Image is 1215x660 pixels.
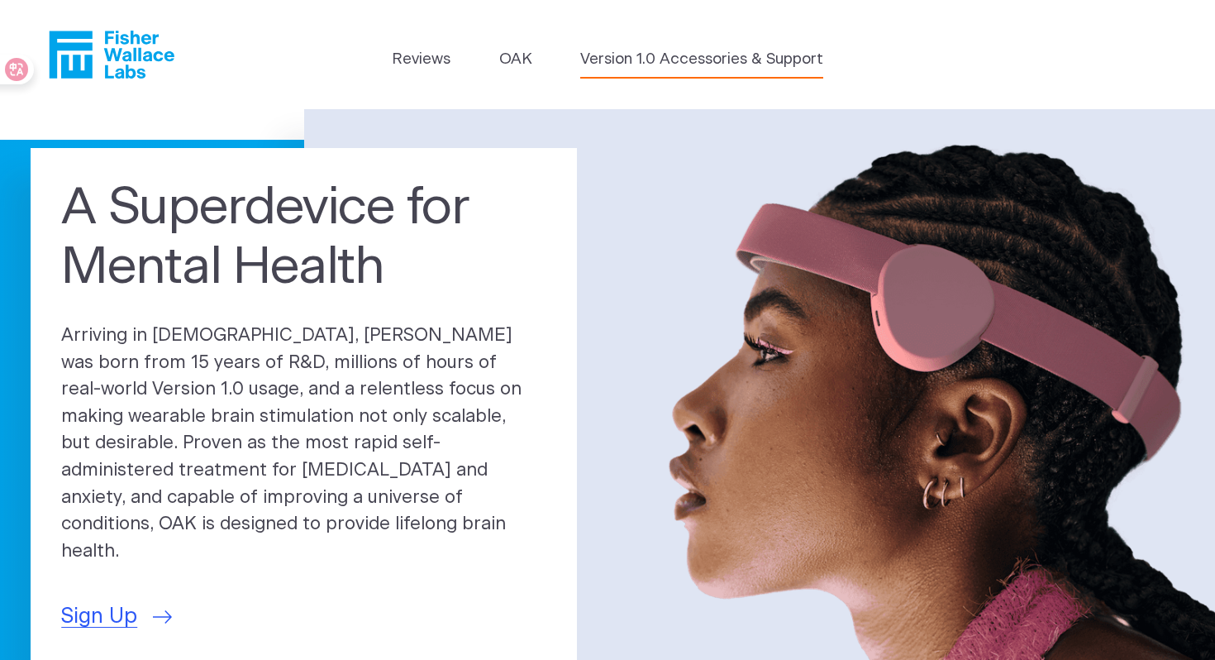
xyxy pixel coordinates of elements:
[392,48,450,71] a: Reviews
[61,179,546,298] h1: A Superdevice for Mental Health
[499,48,532,71] a: OAK
[49,31,174,79] a: Fisher Wallace
[61,601,137,633] span: Sign Up
[61,601,172,633] a: Sign Up
[580,48,823,71] a: Version 1.0 Accessories & Support
[61,323,546,565] p: Arriving in [DEMOGRAPHIC_DATA], [PERSON_NAME] was born from 15 years of R&D, millions of hours of...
